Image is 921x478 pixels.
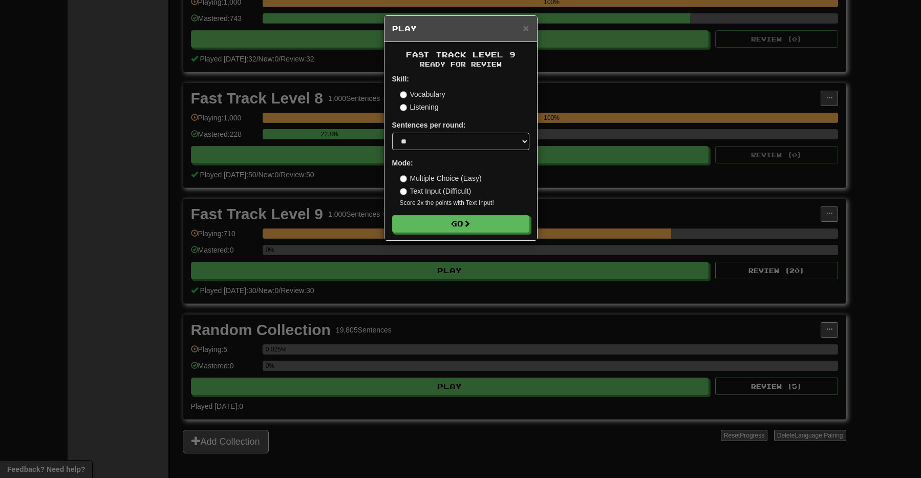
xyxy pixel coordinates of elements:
[523,23,529,33] button: Close
[400,199,529,207] small: Score 2x the points with Text Input !
[400,91,407,98] input: Vocabulary
[400,89,445,99] label: Vocabulary
[392,120,466,130] label: Sentences per round:
[392,75,409,83] strong: Skill:
[392,215,529,233] button: Go
[400,186,472,196] label: Text Input (Difficult)
[400,102,439,112] label: Listening
[400,175,407,182] input: Multiple Choice (Easy)
[406,50,516,59] span: Fast Track Level 9
[392,24,529,34] h5: Play
[392,60,529,69] small: Ready for Review
[392,159,413,167] strong: Mode:
[523,22,529,34] span: ×
[400,188,407,195] input: Text Input (Difficult)
[400,104,407,111] input: Listening
[400,173,482,183] label: Multiple Choice (Easy)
